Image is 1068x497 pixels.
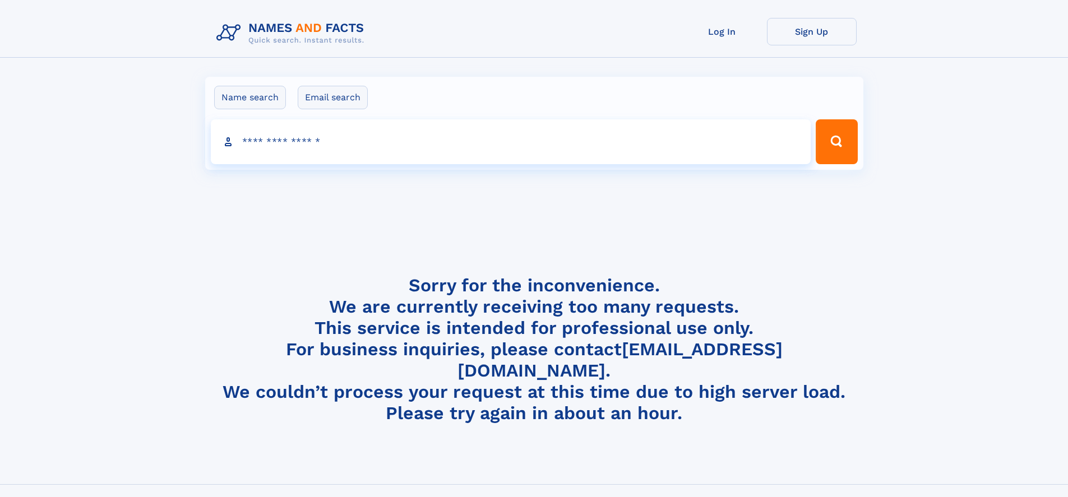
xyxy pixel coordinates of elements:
[816,119,857,164] button: Search Button
[212,275,857,424] h4: Sorry for the inconvenience. We are currently receiving too many requests. This service is intend...
[457,338,783,381] a: [EMAIL_ADDRESS][DOMAIN_NAME]
[214,86,286,109] label: Name search
[767,18,857,45] a: Sign Up
[677,18,767,45] a: Log In
[212,18,373,48] img: Logo Names and Facts
[211,119,811,164] input: search input
[298,86,368,109] label: Email search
